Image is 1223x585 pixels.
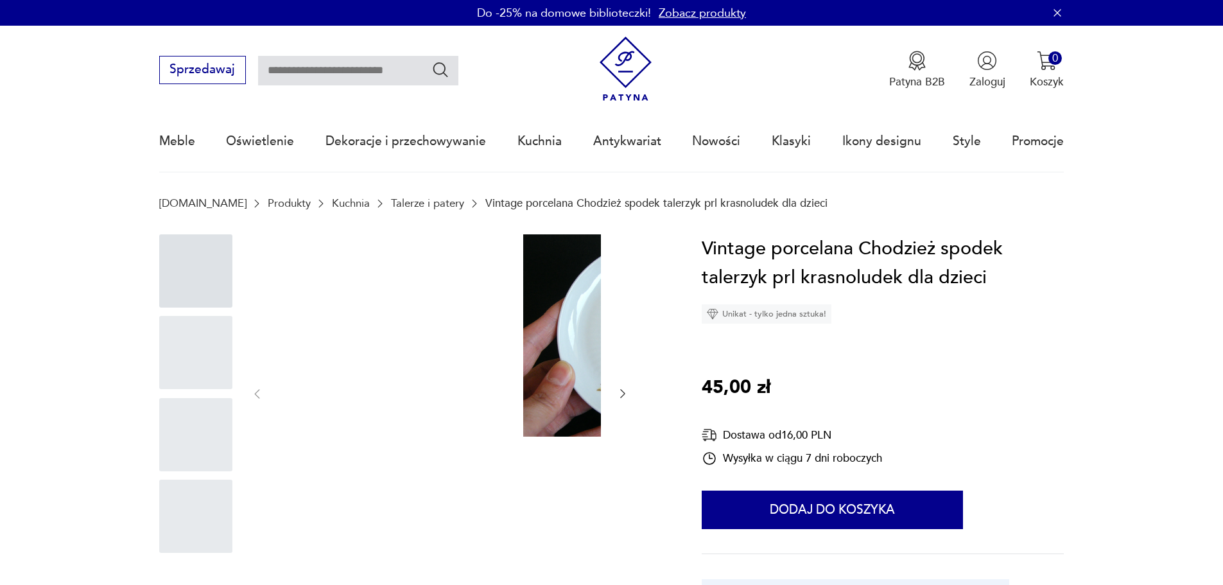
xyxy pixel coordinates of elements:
[159,197,247,209] a: [DOMAIN_NAME]
[1030,51,1064,89] button: 0Koszyk
[692,112,740,171] a: Nowości
[969,51,1005,89] button: Zaloguj
[1037,51,1057,71] img: Ikona koszyka
[226,112,294,171] a: Oświetlenie
[159,56,246,84] button: Sprzedawaj
[523,234,761,437] img: Zdjęcie produktu Vintage porcelana Chodzież spodek talerzyk prl krasnoludek dla dzieci
[889,51,945,89] a: Ikona medaluPatyna B2B
[593,37,658,101] img: Patyna - sklep z meblami i dekoracjami vintage
[279,234,517,426] img: Zdjęcie produktu Vintage porcelana Chodzież spodek talerzyk prl krasnoludek dla dzieci
[517,112,562,171] a: Kuchnia
[702,427,717,443] img: Ikona dostawy
[702,451,882,466] div: Wysyłka w ciągu 7 dni roboczych
[1012,112,1064,171] a: Promocje
[969,74,1005,89] p: Zaloguj
[1048,51,1062,65] div: 0
[702,373,770,403] p: 45,00 zł
[159,65,246,76] a: Sprzedawaj
[977,51,997,71] img: Ikonka użytkownika
[477,5,651,21] p: Do -25% na domowe biblioteczki!
[702,491,963,529] button: Dodaj do koszyka
[332,197,370,209] a: Kuchnia
[907,51,927,71] img: Ikona medalu
[889,74,945,89] p: Patyna B2B
[702,304,831,324] div: Unikat - tylko jedna sztuka!
[889,51,945,89] button: Patyna B2B
[485,197,828,209] p: Vintage porcelana Chodzież spodek talerzyk prl krasnoludek dla dzieci
[842,112,921,171] a: Ikony designu
[1030,74,1064,89] p: Koszyk
[659,5,746,21] a: Zobacz produkty
[953,112,981,171] a: Style
[702,234,1064,293] h1: Vintage porcelana Chodzież spodek talerzyk prl krasnoludek dla dzieci
[707,308,718,320] img: Ikona diamentu
[772,112,811,171] a: Klasyki
[159,112,195,171] a: Meble
[702,427,882,443] div: Dostawa od 16,00 PLN
[391,197,464,209] a: Talerze i patery
[593,112,661,171] a: Antykwariat
[431,60,450,79] button: Szukaj
[325,112,486,171] a: Dekoracje i przechowywanie
[268,197,311,209] a: Produkty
